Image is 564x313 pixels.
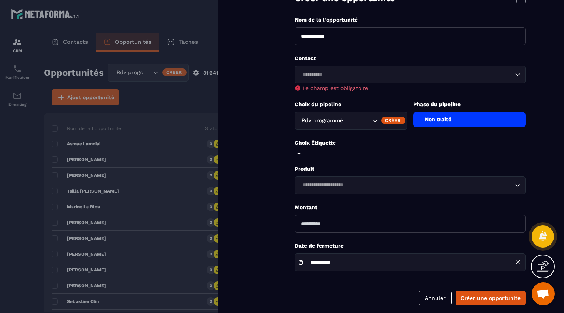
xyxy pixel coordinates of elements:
[413,101,526,108] p: Phase du pipeline
[295,112,407,130] div: Search for option
[456,291,526,305] button: Créer une opportunité
[532,282,555,305] a: Ouvrir le chat
[302,85,368,91] span: Le champ est obligatoire
[295,66,526,83] div: Search for option
[345,117,370,125] input: Search for option
[295,242,526,250] p: Date de fermeture
[295,16,526,23] p: Nom de la l'opportunité
[419,291,452,305] button: Annuler
[295,176,526,194] div: Search for option
[295,165,526,173] p: Produit
[300,70,513,79] input: Search for option
[295,55,526,62] p: Contact
[295,204,526,211] p: Montant
[300,181,513,190] input: Search for option
[295,139,526,147] p: Choix Étiquette
[300,117,345,125] span: Rdv programmé
[381,117,405,124] div: Créer
[295,101,407,108] p: Choix du pipeline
